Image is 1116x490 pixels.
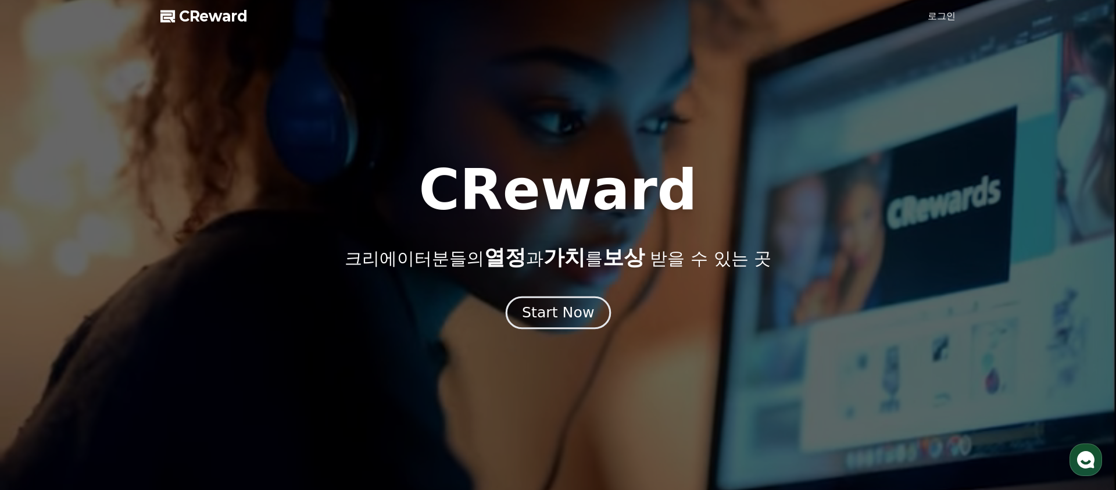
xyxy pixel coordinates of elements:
a: Start Now [508,309,609,320]
a: 설정 [150,369,223,398]
a: 로그인 [928,9,956,23]
p: 크리에이터분들의 과 를 받을 수 있는 곳 [345,246,771,269]
span: 대화 [106,387,120,396]
span: 설정 [180,386,194,395]
a: 대화 [77,369,150,398]
a: CReward [160,7,248,26]
h1: CReward [419,162,697,218]
span: 보상 [603,245,645,269]
span: 가치 [543,245,585,269]
button: Start Now [505,296,610,329]
div: Start Now [522,303,594,323]
span: 열정 [484,245,526,269]
a: 홈 [3,369,77,398]
span: 홈 [37,386,44,395]
span: CReward [179,7,248,26]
